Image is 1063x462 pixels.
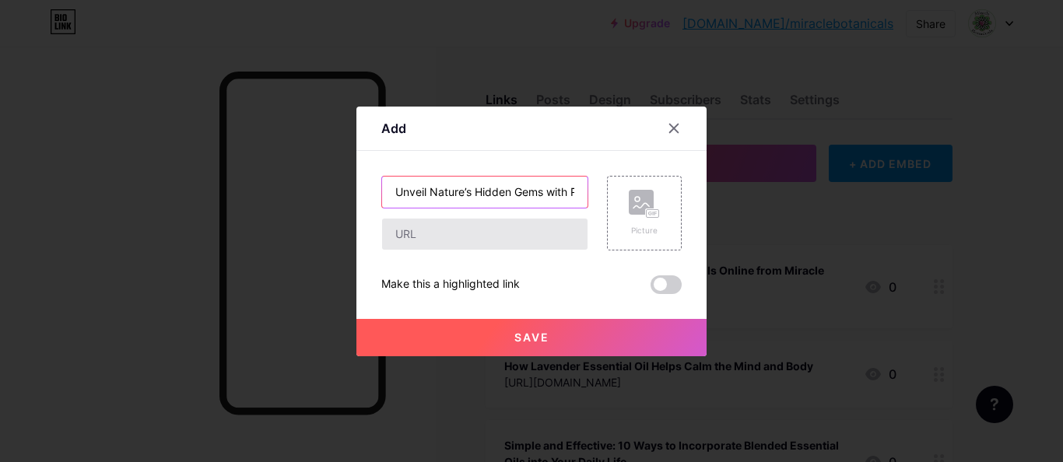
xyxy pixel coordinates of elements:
div: Make this a highlighted link [381,275,520,294]
div: Add [381,119,406,138]
span: Save [514,331,549,344]
button: Save [356,319,707,356]
input: Title [382,177,588,208]
div: Picture [629,225,660,236]
input: URL [382,219,588,250]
